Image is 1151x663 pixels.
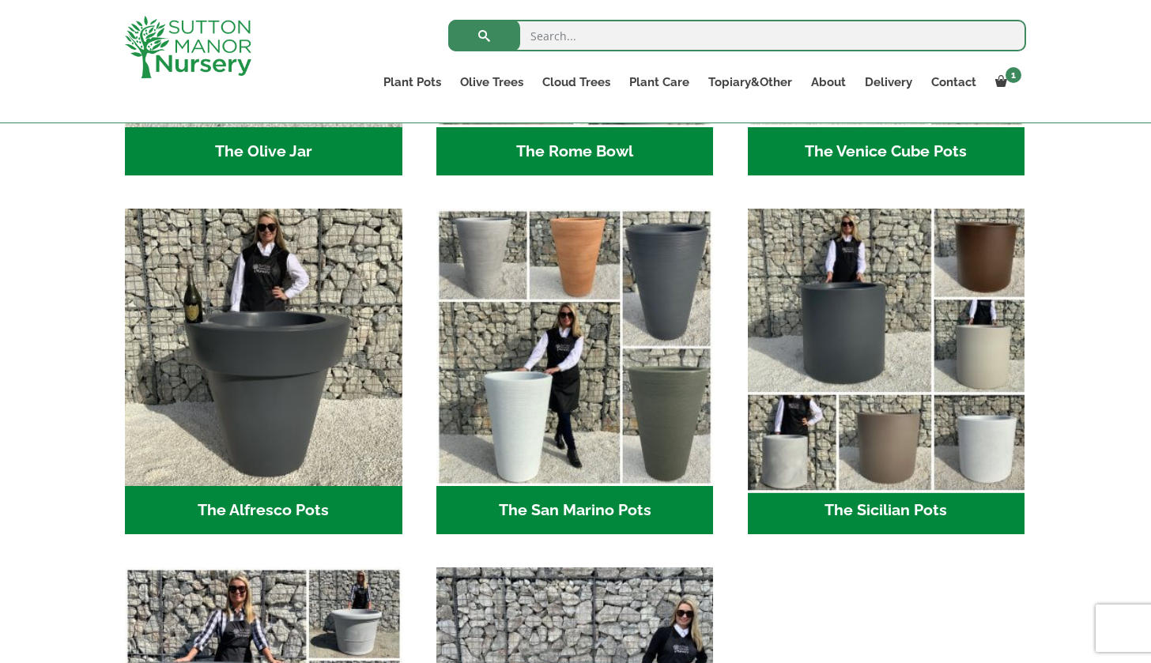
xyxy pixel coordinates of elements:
input: Search... [448,20,1026,51]
a: Plant Care [620,71,699,93]
a: 1 [986,71,1026,93]
a: Delivery [855,71,922,93]
h2: The San Marino Pots [436,486,714,535]
a: Plant Pots [374,71,451,93]
a: Cloud Trees [533,71,620,93]
img: The Alfresco Pots [125,209,402,486]
a: Topiary&Other [699,71,802,93]
img: The Sicilian Pots [741,202,1032,493]
a: Olive Trees [451,71,533,93]
a: Visit product category The San Marino Pots [436,209,714,534]
h2: The Olive Jar [125,127,402,176]
h2: The Alfresco Pots [125,486,402,535]
span: 1 [1006,67,1021,83]
h2: The Sicilian Pots [748,486,1025,535]
img: The San Marino Pots [436,209,714,486]
a: Visit product category The Sicilian Pots [748,209,1025,534]
img: logo [125,16,251,78]
a: Contact [922,71,986,93]
h2: The Rome Bowl [436,127,714,176]
h2: The Venice Cube Pots [748,127,1025,176]
a: About [802,71,855,93]
a: Visit product category The Alfresco Pots [125,209,402,534]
